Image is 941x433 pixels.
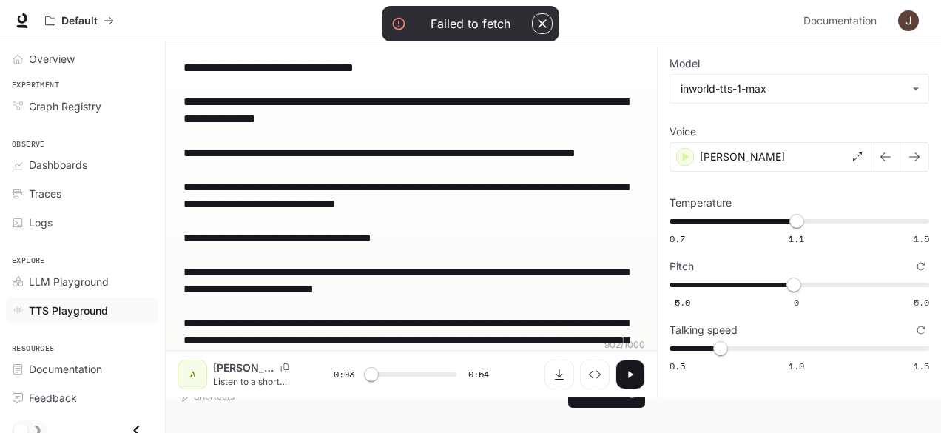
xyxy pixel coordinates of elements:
[29,390,77,406] span: Feedback
[794,296,799,309] span: 0
[29,157,87,172] span: Dashboards
[431,15,510,33] div: Failed to fetch
[29,303,108,318] span: TTS Playground
[913,258,929,275] button: Reset to default
[789,360,804,372] span: 1.0
[29,361,102,377] span: Documentation
[29,215,53,230] span: Logs
[334,367,354,382] span: 0:03
[38,6,121,36] button: All workspaces
[61,15,98,27] p: Default
[6,209,159,235] a: Logs
[670,127,696,137] p: Voice
[29,98,101,114] span: Graph Registry
[898,10,919,31] img: User avatar
[6,181,159,207] a: Traces
[670,58,700,69] p: Model
[29,51,75,67] span: Overview
[29,186,61,201] span: Traces
[213,360,274,375] p: [PERSON_NAME]
[6,298,159,323] a: TTS Playground
[700,150,785,164] p: [PERSON_NAME]
[181,363,204,386] div: A
[29,274,109,289] span: LLM Playground
[681,81,905,96] div: inworld-tts-1-max
[670,296,690,309] span: -5.0
[914,232,929,245] span: 1.5
[670,198,732,208] p: Temperature
[789,232,804,245] span: 1.1
[274,363,295,372] button: Copy Voice ID
[6,385,159,411] a: Feedback
[6,46,159,72] a: Overview
[6,356,159,382] a: Documentation
[670,75,928,103] div: inworld-tts-1-max
[6,93,159,119] a: Graph Registry
[580,360,610,389] button: Inspect
[670,232,685,245] span: 0.7
[670,325,738,335] p: Talking speed
[468,367,489,382] span: 0:54
[6,152,159,178] a: Dashboards
[670,360,685,372] span: 0.5
[894,6,923,36] button: User avatar
[670,261,694,272] p: Pitch
[213,375,298,388] p: Listen to a short story until the end. A master was brutally whipping his laborer with a whip. A ...
[913,322,929,338] button: Reset to default
[914,296,929,309] span: 5.0
[803,12,877,30] span: Documentation
[544,360,574,389] button: Download audio
[6,269,159,295] a: LLM Playground
[797,6,888,36] a: Documentation
[914,360,929,372] span: 1.5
